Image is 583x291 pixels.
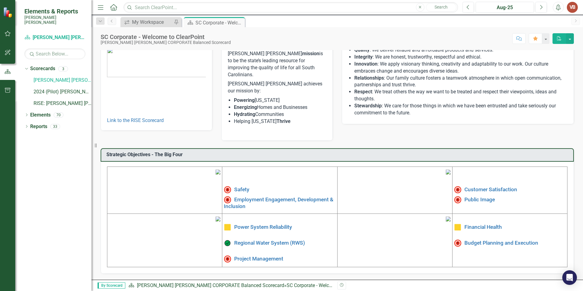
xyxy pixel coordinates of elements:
[216,217,220,221] img: mceclip3%20v3.png
[234,186,249,192] a: Safety
[224,196,231,203] img: Not Meeting Target
[224,255,231,263] img: Not Meeting Target
[454,186,461,193] img: High Alert
[101,34,231,40] div: SC Corporate - Welcome to ClearPoint
[354,75,567,89] li: : Our family culture fosters a teamwork atmosphere in which open communication, partnerships and ...
[234,111,255,117] strong: Hydrating
[234,97,255,103] strong: Powering
[228,79,327,96] p: [PERSON_NAME] [PERSON_NAME] achieves our mission by:
[426,3,456,12] button: Search
[234,111,327,118] li: Communities
[224,239,231,247] img: On Target
[464,196,495,202] a: Public Image
[354,54,567,61] li: : We are honest, trustworthy, respectful and ethical.
[30,123,47,130] a: Reports
[464,224,502,230] a: Financial Health
[454,196,461,203] img: Not Meeting Target
[354,89,372,95] strong: Respect
[435,5,448,9] span: Search
[101,40,231,45] div: [PERSON_NAME] [PERSON_NAME] CORPORATE Balanced Scorecard
[454,224,461,231] img: Caution
[122,18,172,26] a: My Workspace
[302,51,319,56] strong: mission
[123,2,458,13] input: Search ClearPoint...
[54,112,63,117] div: 70
[277,118,291,124] strong: Thrive
[354,103,382,109] strong: Stewardship
[24,48,85,59] input: Search Below...
[3,7,14,18] img: ClearPoint Strategy
[562,270,577,285] div: Open Intercom Messenger
[50,124,60,129] div: 33
[224,186,231,193] img: High Alert
[224,224,231,231] img: Caution
[446,217,451,221] img: mceclip4.png
[234,97,327,104] li: [US_STATE]
[354,102,567,117] li: : We care for those things in which we have been entrusted and take seriously our commitment to t...
[234,224,292,230] a: Power System Reliability
[24,8,85,15] span: Elements & Reports
[476,2,534,13] button: Aug-25
[354,88,567,102] li: : We treat others the way we want to be treated and respect their viewpoints, ideas and thoughts.
[234,240,305,246] a: Regional Water System (RWS)
[354,75,384,81] strong: Relationships
[34,88,91,95] a: 2024 (Pilot) [PERSON_NAME] [PERSON_NAME] Corporate Scorecard
[24,15,85,25] small: [PERSON_NAME] [PERSON_NAME]
[287,282,367,288] div: SC Corporate - Welcome to ClearPoint
[106,152,570,157] h3: Strategic Objectives - The Big Four
[128,282,333,289] div: »
[354,61,567,75] li: : We apply visionary thinking, creativity and adaptability to our work. Our culture embraces chan...
[354,47,567,54] li: : We deliver reliable and affordable products and services.
[224,196,333,209] a: Employment Engagement, Development & Inclusion
[446,170,451,174] img: mceclip2%20v3.png
[58,66,68,71] div: 3
[464,186,517,192] a: Customer Satisfaction
[24,34,85,41] a: [PERSON_NAME] [PERSON_NAME] CORPORATE Balanced Scorecard
[34,77,91,84] a: [PERSON_NAME] [PERSON_NAME] CORPORATE Balanced Scorecard
[30,65,55,72] a: Scorecards
[234,104,327,111] li: Homes and Businesses
[354,61,377,67] strong: Innovation
[234,104,257,110] strong: Energizing
[354,54,373,60] strong: Integrity
[30,112,51,119] a: Elements
[234,118,327,125] li: Helping [US_STATE]
[567,2,578,13] button: VB
[234,256,283,262] a: Project Management
[228,50,327,79] p: [PERSON_NAME] [PERSON_NAME] is to be the state’s leading resource for improving the quality of li...
[454,239,461,247] img: Not Meeting Target
[195,19,243,27] div: SC Corporate - Welcome to ClearPoint
[34,100,91,107] a: RISE: [PERSON_NAME] [PERSON_NAME] Recognizing Innovation, Safety and Excellence
[464,240,538,246] a: Budget Planning and Execution
[354,47,370,53] strong: Quality
[137,282,284,288] a: [PERSON_NAME] [PERSON_NAME] CORPORATE Balanced Scorecard
[132,18,172,26] div: My Workspace
[98,282,125,289] span: By Scorecard
[216,170,220,174] img: mceclip1%20v4.png
[107,117,164,123] a: Link to the RISE Scorecard
[478,4,532,11] div: Aug-25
